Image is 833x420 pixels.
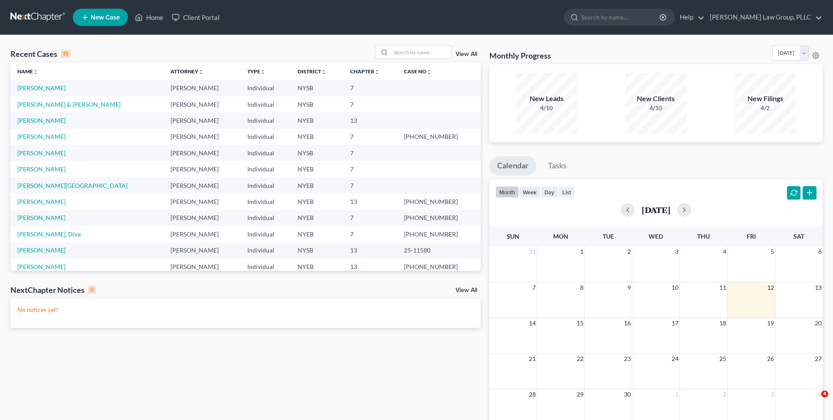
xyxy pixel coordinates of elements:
[291,226,343,242] td: NYEB
[17,149,66,157] a: [PERSON_NAME]
[17,133,66,140] a: [PERSON_NAME]
[718,354,727,364] span: 25
[240,112,291,128] td: Individual
[240,243,291,259] td: Individual
[164,161,240,177] td: [PERSON_NAME]
[291,259,343,275] td: NYEB
[528,389,537,400] span: 28
[528,318,537,328] span: 14
[718,282,727,293] span: 11
[291,145,343,161] td: NYSB
[489,50,551,61] h3: Monthly Progress
[676,10,705,25] a: Help
[164,210,240,226] td: [PERSON_NAME]
[164,243,240,259] td: [PERSON_NAME]
[516,104,577,112] div: 4/10
[391,46,452,59] input: Search by name...
[167,10,224,25] a: Client Portal
[735,94,796,104] div: New Filings
[17,246,66,254] a: [PERSON_NAME]
[519,186,541,198] button: week
[507,233,519,240] span: Sun
[171,68,203,75] a: Attorneyunfold_more
[240,226,291,242] td: Individual
[397,210,481,226] td: [PHONE_NUMBER]
[397,243,481,259] td: 25-11580
[240,194,291,210] td: Individual
[426,69,432,75] i: unfold_more
[674,246,679,257] span: 3
[541,186,558,198] button: day
[489,156,536,175] a: Calendar
[17,68,38,75] a: Nameunfold_more
[10,49,71,59] div: Recent Cases
[88,286,96,294] div: 0
[626,104,686,112] div: 4/10
[343,161,397,177] td: 7
[603,233,614,240] span: Tue
[198,69,203,75] i: unfold_more
[528,246,537,257] span: 31
[17,117,66,124] a: [PERSON_NAME]
[814,318,823,328] span: 20
[576,389,584,400] span: 29
[576,354,584,364] span: 22
[581,9,661,25] input: Search by name...
[17,305,474,314] p: No notices yet!
[343,259,397,275] td: 13
[747,233,756,240] span: Fri
[531,282,537,293] span: 7
[343,177,397,194] td: 7
[17,214,66,221] a: [PERSON_NAME]
[718,318,727,328] span: 18
[240,96,291,112] td: Individual
[10,285,96,295] div: NextChapter Notices
[17,182,128,189] a: [PERSON_NAME][GEOGRAPHIC_DATA]
[456,287,477,293] a: View All
[528,354,537,364] span: 21
[17,84,66,92] a: [PERSON_NAME]
[642,205,670,214] h2: [DATE]
[247,68,266,75] a: Typeunfold_more
[576,318,584,328] span: 15
[131,10,167,25] a: Home
[298,68,326,75] a: Districtunfold_more
[343,129,397,145] td: 7
[291,210,343,226] td: NYEB
[240,129,291,145] td: Individual
[626,94,686,104] div: New Clients
[558,186,575,198] button: list
[164,259,240,275] td: [PERSON_NAME]
[61,50,71,58] div: 15
[553,233,568,240] span: Mon
[343,112,397,128] td: 13
[240,80,291,96] td: Individual
[674,389,679,400] span: 1
[766,282,775,293] span: 12
[397,259,481,275] td: [PHONE_NUMBER]
[343,96,397,112] td: 7
[343,243,397,259] td: 13
[164,145,240,161] td: [PERSON_NAME]
[91,14,120,21] span: New Case
[17,165,66,173] a: [PERSON_NAME]
[397,226,481,242] td: [PHONE_NUMBER]
[240,259,291,275] td: Individual
[623,389,632,400] span: 30
[291,243,343,259] td: NYSB
[735,104,796,112] div: 4/2
[343,80,397,96] td: 7
[722,246,727,257] span: 4
[164,96,240,112] td: [PERSON_NAME]
[343,145,397,161] td: 7
[33,69,38,75] i: unfold_more
[404,68,432,75] a: Case Nounfold_more
[17,101,121,108] a: [PERSON_NAME] & [PERSON_NAME]
[794,233,804,240] span: Sat
[540,156,574,175] a: Tasks
[291,129,343,145] td: NYEB
[397,194,481,210] td: [PHONE_NUMBER]
[164,112,240,128] td: [PERSON_NAME]
[350,68,380,75] a: Chapterunfold_more
[623,354,632,364] span: 23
